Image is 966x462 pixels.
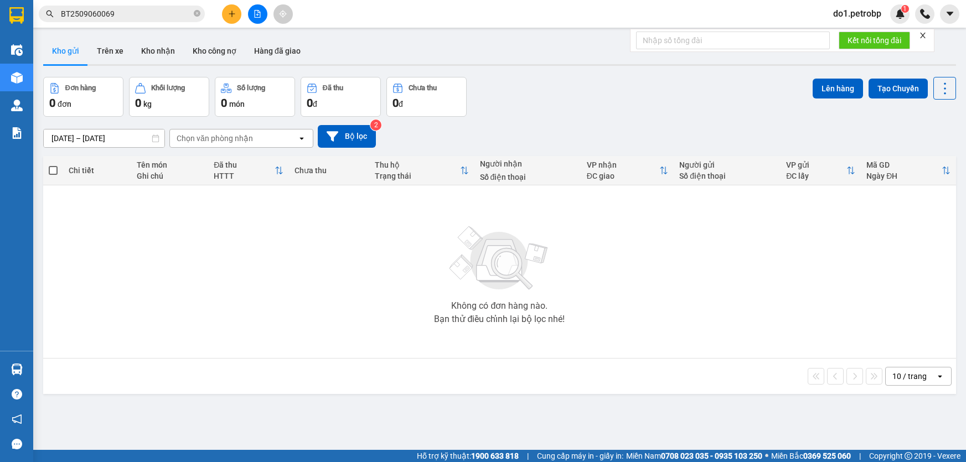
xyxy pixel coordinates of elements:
[920,9,930,19] img: phone-icon
[451,302,547,310] div: Không có đơn hàng nào.
[58,100,71,108] span: đơn
[848,34,901,46] span: Kết nối tổng đài
[945,9,955,19] span: caret-down
[370,120,381,131] sup: 2
[129,77,209,117] button: Khối lượng0kg
[214,172,274,180] div: HTTT
[237,84,265,92] div: Số lượng
[12,389,22,399] span: question-circle
[137,172,203,180] div: Ghi chú
[813,79,863,98] button: Lên hàng
[295,166,364,175] div: Chưa thu
[839,32,910,49] button: Kết nối tổng đài
[480,173,576,181] div: Số điện thoại
[480,159,576,168] div: Người nhận
[65,84,96,92] div: Đơn hàng
[895,9,905,19] img: icon-new-feature
[803,451,851,460] strong: 0369 525 060
[434,315,565,324] div: Bạn thử điều chỉnh lại bộ lọc nhé!
[132,38,184,64] button: Kho nhận
[527,450,529,462] span: |
[143,100,152,108] span: kg
[679,172,775,180] div: Số điện thoại
[581,156,674,185] th: Toggle SortBy
[222,4,241,24] button: plus
[323,84,343,92] div: Đã thu
[786,172,846,180] div: ĐC lấy
[369,156,474,185] th: Toggle SortBy
[679,160,775,169] div: Người gửi
[43,38,88,64] button: Kho gửi
[11,72,23,84] img: warehouse-icon
[537,450,623,462] span: Cung cấp máy in - giấy in:
[781,156,861,185] th: Toggle SortBy
[375,172,460,180] div: Trạng thái
[892,371,927,382] div: 10 / trang
[866,160,941,169] div: Mã GD
[859,450,861,462] span: |
[919,32,927,39] span: close
[409,84,437,92] div: Chưa thu
[417,450,519,462] span: Hỗ trợ kỹ thuật:
[626,450,762,462] span: Miền Nam
[375,160,460,169] div: Thu hộ
[903,5,907,13] span: 1
[765,454,768,458] span: ⚪️
[824,7,890,20] span: do1.petrobp
[905,452,912,460] span: copyright
[307,96,313,110] span: 0
[587,172,659,180] div: ĐC giao
[184,38,245,64] button: Kho công nợ
[215,77,295,117] button: Số lượng0món
[9,7,24,24] img: logo-vxr
[11,100,23,111] img: warehouse-icon
[861,156,955,185] th: Toggle SortBy
[444,220,555,297] img: svg+xml;base64,PHN2ZyBjbGFzcz0ibGlzdC1wbHVnX19zdmciIHhtbG5zPSJodHRwOi8vd3d3LnczLm9yZy8yMDAwL3N2Zy...
[399,100,403,108] span: đ
[245,38,309,64] button: Hàng đã giao
[12,414,22,424] span: notification
[11,127,23,139] img: solution-icon
[12,439,22,449] span: message
[229,100,245,108] span: món
[313,100,317,108] span: đ
[11,44,23,56] img: warehouse-icon
[386,77,467,117] button: Chưa thu0đ
[194,10,200,17] span: close-circle
[151,84,185,92] div: Khối lượng
[901,5,909,13] sup: 1
[49,96,55,110] span: 0
[221,96,227,110] span: 0
[392,96,399,110] span: 0
[661,451,762,460] strong: 0708 023 035 - 0935 103 250
[208,156,288,185] th: Toggle SortBy
[273,4,293,24] button: aim
[301,77,381,117] button: Đã thu0đ
[318,125,376,148] button: Bộ lọc
[69,166,126,175] div: Chi tiết
[279,10,287,18] span: aim
[936,372,944,381] svg: open
[254,10,261,18] span: file-add
[786,160,846,169] div: VP gửi
[11,364,23,375] img: warehouse-icon
[940,4,959,24] button: caret-down
[177,133,253,144] div: Chọn văn phòng nhận
[866,172,941,180] div: Ngày ĐH
[44,129,164,147] input: Select a date range.
[46,10,54,18] span: search
[248,4,267,24] button: file-add
[587,160,659,169] div: VP nhận
[88,38,132,64] button: Trên xe
[636,32,830,49] input: Nhập số tổng đài
[135,96,141,110] span: 0
[869,79,928,98] button: Tạo Chuyến
[228,10,236,18] span: plus
[771,450,851,462] span: Miền Bắc
[214,160,274,169] div: Đã thu
[43,77,123,117] button: Đơn hàng0đơn
[61,8,192,20] input: Tìm tên, số ĐT hoặc mã đơn
[471,451,519,460] strong: 1900 633 818
[194,9,200,19] span: close-circle
[297,134,306,143] svg: open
